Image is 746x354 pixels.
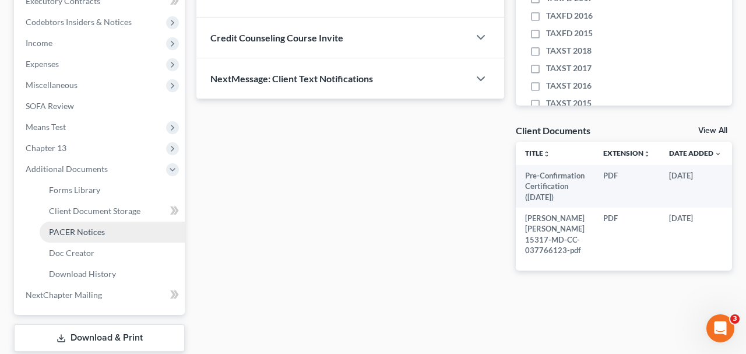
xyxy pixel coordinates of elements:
span: PACER Notices [49,227,105,237]
span: SOFA Review [26,101,74,111]
span: Means Test [26,122,66,132]
span: Codebtors Insiders & Notices [26,17,132,27]
a: NextChapter Mailing [16,285,185,306]
a: Date Added expand_more [669,149,722,157]
a: SOFA Review [16,96,185,117]
span: Chapter 13 [26,143,66,153]
a: Extensionunfold_more [603,149,650,157]
div: Client Documents [516,124,590,136]
span: TAXST 2018 [546,45,592,57]
a: PACER Notices [40,222,185,243]
iframe: Intercom live chat [706,314,734,342]
td: PDF [594,165,660,208]
span: TAXST 2017 [546,62,592,74]
a: Download & Print [14,324,185,352]
a: Doc Creator [40,243,185,264]
i: unfold_more [543,150,550,157]
td: [DATE] [660,208,731,261]
span: Expenses [26,59,59,69]
a: View All [698,127,727,135]
span: Forms Library [49,185,100,195]
a: Download History [40,264,185,285]
span: NextMessage: Client Text Notifications [210,73,373,84]
span: Doc Creator [49,248,94,258]
span: Download History [49,269,116,279]
td: [PERSON_NAME] [PERSON_NAME] 15317-MD-CC-037766123-pdf [516,208,594,261]
span: TAXFD 2015 [546,27,593,39]
span: TAXST 2016 [546,80,592,92]
span: Income [26,38,52,48]
span: Additional Documents [26,164,108,174]
td: [DATE] [660,165,731,208]
span: Credit Counseling Course Invite [210,32,343,43]
td: PDF [594,208,660,261]
td: Pre-Confirmation Certification ([DATE]) [516,165,594,208]
span: Client Document Storage [49,206,140,216]
a: Forms Library [40,180,185,201]
span: Miscellaneous [26,80,78,90]
i: expand_more [715,150,722,157]
i: unfold_more [643,150,650,157]
span: TAXFD 2016 [546,10,593,22]
a: Titleunfold_more [525,149,550,157]
span: NextChapter Mailing [26,290,102,300]
span: TAXST 2015 [546,97,592,109]
a: Client Document Storage [40,201,185,222]
span: 3 [730,314,740,324]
